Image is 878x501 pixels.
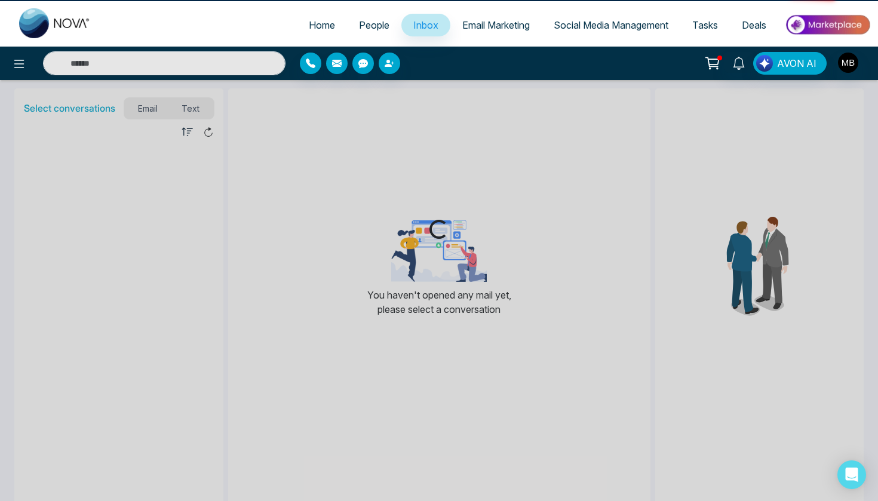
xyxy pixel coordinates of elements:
[680,14,730,36] a: Tasks
[309,19,335,31] span: Home
[542,14,680,36] a: Social Media Management
[742,19,766,31] span: Deals
[756,55,773,72] img: Lead Flow
[462,19,530,31] span: Email Marketing
[692,19,718,31] span: Tasks
[401,14,450,36] a: Inbox
[837,460,866,489] div: Open Intercom Messenger
[753,52,827,75] button: AVON AI
[838,53,858,73] img: User Avatar
[297,14,347,36] a: Home
[777,56,816,70] span: AVON AI
[784,11,871,38] img: Market-place.gif
[359,19,389,31] span: People
[19,8,91,38] img: Nova CRM Logo
[413,19,438,31] span: Inbox
[347,14,401,36] a: People
[450,14,542,36] a: Email Marketing
[554,19,668,31] span: Social Media Management
[730,14,778,36] a: Deals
